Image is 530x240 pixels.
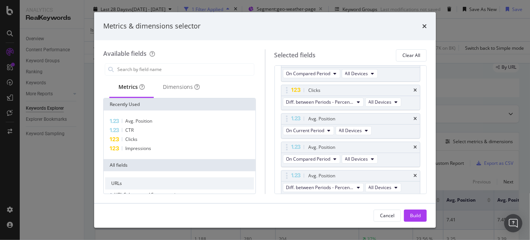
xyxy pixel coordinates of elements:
[309,87,321,94] div: Clicks
[163,83,200,91] div: Dimensions
[283,98,364,107] button: Diff. between Periods - Percentage
[413,174,417,178] div: times
[309,144,336,151] div: Avg. Position
[286,184,354,191] span: Diff. between Periods - Percentage
[281,142,421,167] div: Avg. PositiontimesOn Compared PeriodAll Devices
[365,183,401,192] button: All Devices
[413,117,417,121] div: times
[369,184,392,191] span: All Devices
[281,170,421,196] div: Avg. PositiontimesDiff. between Periods - PercentageAll Devices
[342,155,378,164] button: All Devices
[504,214,522,232] div: Open Intercom Messenger
[283,69,340,78] button: On Compared Period
[339,127,362,134] span: All Devices
[281,56,421,82] div: ClickstimesOn Compared PeriodAll Devices
[345,156,368,162] span: All Devices
[342,69,378,78] button: All Devices
[94,12,436,228] div: modal
[283,126,334,135] button: On Current Period
[396,49,427,62] button: Clear All
[283,183,364,192] button: Diff. between Periods - Percentage
[286,70,331,77] span: On Compared Period
[309,172,336,180] div: Avg. Position
[286,156,331,162] span: On Compared Period
[374,210,401,222] button: Cancel
[336,126,372,135] button: All Devices
[274,51,316,60] div: Selected fields
[105,177,254,189] div: URLs
[114,191,181,198] span: URL Scheme and Segmentation
[345,70,368,77] span: All Devices
[369,99,392,105] span: All Devices
[125,145,151,152] span: Impressions
[404,210,427,222] button: Build
[422,21,427,31] div: times
[103,49,147,58] div: Available fields
[125,136,137,142] span: Clicks
[125,118,152,124] span: Avg. Position
[413,145,417,150] div: times
[281,85,421,110] div: ClickstimesDiff. between Periods - PercentageAll Devices
[117,64,254,75] input: Search by field name
[410,212,421,219] div: Build
[104,159,256,171] div: All fields
[413,88,417,93] div: times
[365,98,401,107] button: All Devices
[380,212,394,219] div: Cancel
[286,99,354,105] span: Diff. between Periods - Percentage
[286,127,325,134] span: On Current Period
[103,21,200,31] div: Metrics & dimensions selector
[104,98,256,111] div: Recently Used
[283,155,340,164] button: On Compared Period
[309,115,336,123] div: Avg. Position
[402,52,420,58] div: Clear All
[281,113,421,139] div: Avg. PositiontimesOn Current PeriodAll Devices
[125,127,134,133] span: CTR
[118,83,145,91] div: Metrics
